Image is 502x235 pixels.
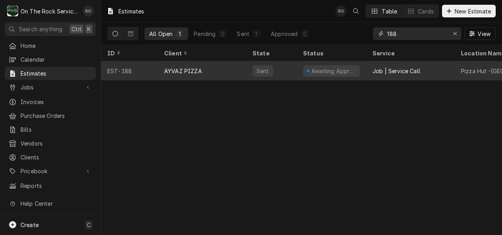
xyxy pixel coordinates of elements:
div: On The Rock Services's Avatar [7,6,18,17]
span: Purchase Orders [21,112,92,120]
div: Sent [237,30,249,38]
div: Pending [194,30,215,38]
div: On The Rock Services [21,7,79,15]
div: RO [83,6,94,17]
div: EST-188 [101,61,158,80]
span: View [476,30,492,38]
a: Home [5,39,96,52]
button: Erase input [449,27,461,40]
span: Ctrl [71,25,82,33]
div: Awaiting Approval [311,67,357,75]
a: Go to Jobs [5,81,96,94]
span: Clients [21,153,92,161]
div: Table [382,7,397,15]
div: Status [303,49,358,57]
span: Bills [21,125,92,134]
a: Estimates [5,67,96,80]
span: Invoices [21,98,92,106]
span: Home [21,42,92,50]
span: What's New [21,213,91,222]
a: Calendar [5,53,96,66]
div: Cards [418,7,434,15]
div: Client [164,49,238,57]
span: Help Center [21,199,91,208]
div: Sent [256,67,270,75]
a: Vendors [5,137,96,150]
div: Approved [271,30,298,38]
button: Open search [350,5,362,17]
div: Rich Ortega's Avatar [83,6,94,17]
button: New Estimate [442,5,496,17]
div: Service [373,49,447,57]
div: Job | Service Call [373,67,420,75]
div: 0 [220,30,225,38]
span: Reports [21,182,92,190]
span: Create [21,222,39,228]
span: Vendors [21,139,92,148]
span: C [87,221,91,229]
a: Purchase Orders [5,109,96,122]
div: 1 [177,30,182,38]
input: Keyword search [387,27,446,40]
div: State [253,49,290,57]
div: RO [335,6,347,17]
div: O [7,6,18,17]
a: Go to What's New [5,211,96,224]
span: Jobs [21,83,80,91]
span: Estimates [21,69,92,78]
a: Invoices [5,95,96,108]
span: K [87,25,91,33]
div: ID [107,49,150,57]
div: 0 [302,30,307,38]
a: Go to Pricebook [5,165,96,178]
button: View [465,27,496,40]
span: Calendar [21,55,92,64]
a: Reports [5,179,96,192]
button: Search anythingCtrlK [5,22,96,36]
a: Go to Help Center [5,197,96,210]
div: 1 [254,30,259,38]
a: Clients [5,151,96,164]
a: Bills [5,123,96,136]
div: All Open [149,30,172,38]
span: Search anything [19,25,62,33]
span: Pricebook [21,167,80,175]
div: AYVAZ PIZZA [164,67,202,75]
div: Rich Ortega's Avatar [335,6,347,17]
span: New Estimate [453,7,493,15]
